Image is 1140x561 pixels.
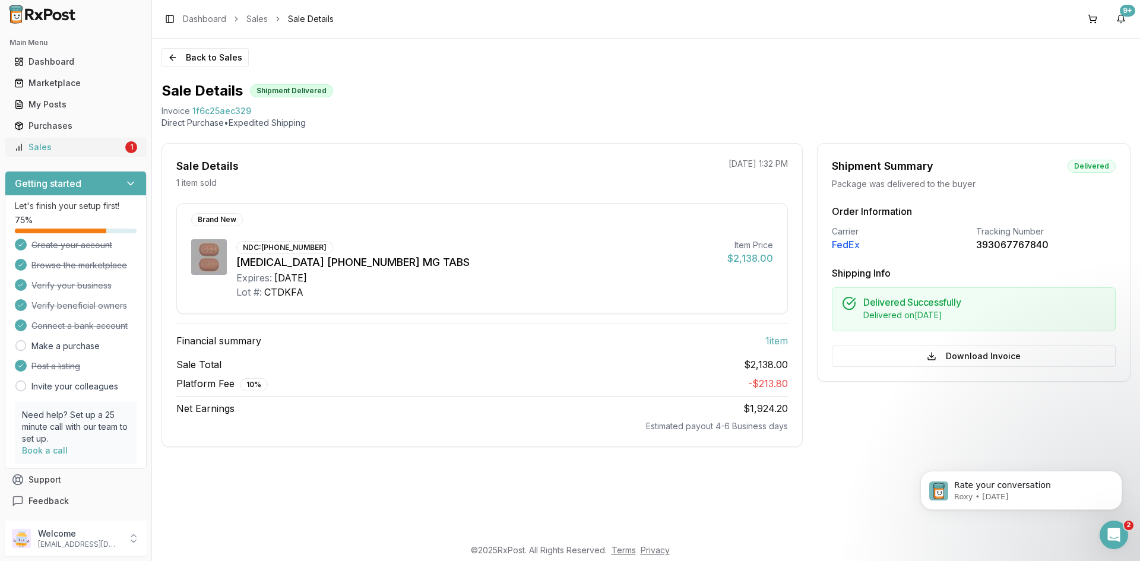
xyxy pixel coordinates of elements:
[14,56,137,68] div: Dashboard
[12,529,31,548] img: User avatar
[176,420,788,432] div: Estimated payout 4-6 Business days
[9,38,142,47] h2: Main Menu
[31,300,127,312] span: Verify beneficial owners
[236,254,718,271] div: [MEDICAL_DATA] [PHONE_NUMBER] MG TABS
[744,357,788,372] span: $2,138.00
[176,376,268,391] span: Platform Fee
[15,214,33,226] span: 75 %
[5,52,147,71] button: Dashboard
[191,213,243,226] div: Brand New
[191,239,227,275] img: Biktarvy 50-200-25 MG TABS
[5,469,147,490] button: Support
[236,271,272,285] div: Expires:
[176,177,217,189] p: 1 item sold
[31,239,112,251] span: Create your account
[727,239,773,251] div: Item Price
[31,259,127,271] span: Browse the marketplace
[9,72,142,94] a: Marketplace
[641,545,670,555] a: Privacy
[9,115,142,137] a: Purchases
[22,445,68,455] a: Book a call
[274,271,307,285] div: [DATE]
[240,378,268,391] div: 10 %
[264,285,303,299] div: CTDKFA
[38,528,121,540] p: Welcome
[14,120,137,132] div: Purchases
[902,446,1140,529] iframe: Intercom notifications message
[161,117,1130,129] p: Direct Purchase • Expedited Shipping
[236,241,333,254] div: NDC: [PHONE_NUMBER]
[192,105,251,117] span: 1f6c25aec329
[31,320,128,332] span: Connect a bank account
[176,357,221,372] span: Sale Total
[748,378,788,389] span: - $213.80
[1111,9,1130,28] button: 9+
[9,94,142,115] a: My Posts
[5,116,147,135] button: Purchases
[743,402,788,414] span: $1,924.20
[832,346,1116,367] button: Download Invoice
[765,334,788,348] span: 1 item
[729,158,788,170] p: [DATE] 1:32 PM
[161,81,243,100] h1: Sale Details
[727,251,773,265] div: $2,138.00
[5,138,147,157] button: Sales1
[183,13,226,25] a: Dashboard
[612,545,636,555] a: Terms
[161,48,249,67] button: Back to Sales
[288,13,334,25] span: Sale Details
[863,297,1106,307] h5: Delivered Successfully
[176,334,261,348] span: Financial summary
[5,95,147,114] button: My Posts
[1068,160,1116,173] div: Delivered
[832,226,971,237] div: Carrier
[14,141,123,153] div: Sales
[832,178,1116,190] div: Package was delivered to the buyer
[161,105,190,117] div: Invoice
[15,200,137,212] p: Let's finish your setup first!
[832,158,933,175] div: Shipment Summary
[246,13,268,25] a: Sales
[5,74,147,93] button: Marketplace
[125,141,137,153] div: 1
[832,237,971,252] div: FedEx
[38,540,121,549] p: [EMAIL_ADDRESS][DOMAIN_NAME]
[9,137,142,158] a: Sales1
[1124,521,1133,530] span: 2
[863,309,1106,321] div: Delivered on [DATE]
[22,409,129,445] p: Need help? Set up a 25 minute call with our team to set up.
[832,266,1116,280] h3: Shipping Info
[31,381,118,392] a: Invite your colleagues
[31,340,100,352] a: Make a purchase
[176,158,239,175] div: Sale Details
[28,495,69,507] span: Feedback
[14,77,137,89] div: Marketplace
[236,285,262,299] div: Lot #:
[183,13,334,25] nav: breadcrumb
[1120,5,1135,17] div: 9+
[9,51,142,72] a: Dashboard
[14,99,137,110] div: My Posts
[250,84,333,97] div: Shipment Delivered
[176,401,235,416] span: Net Earnings
[976,237,1116,252] div: 393067767840
[31,360,80,372] span: Post a listing
[5,5,81,24] img: RxPost Logo
[31,280,112,291] span: Verify your business
[976,226,1116,237] div: Tracking Number
[5,490,147,512] button: Feedback
[832,204,1116,218] h3: Order Information
[1100,521,1128,549] iframe: Intercom live chat
[15,176,81,191] h3: Getting started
